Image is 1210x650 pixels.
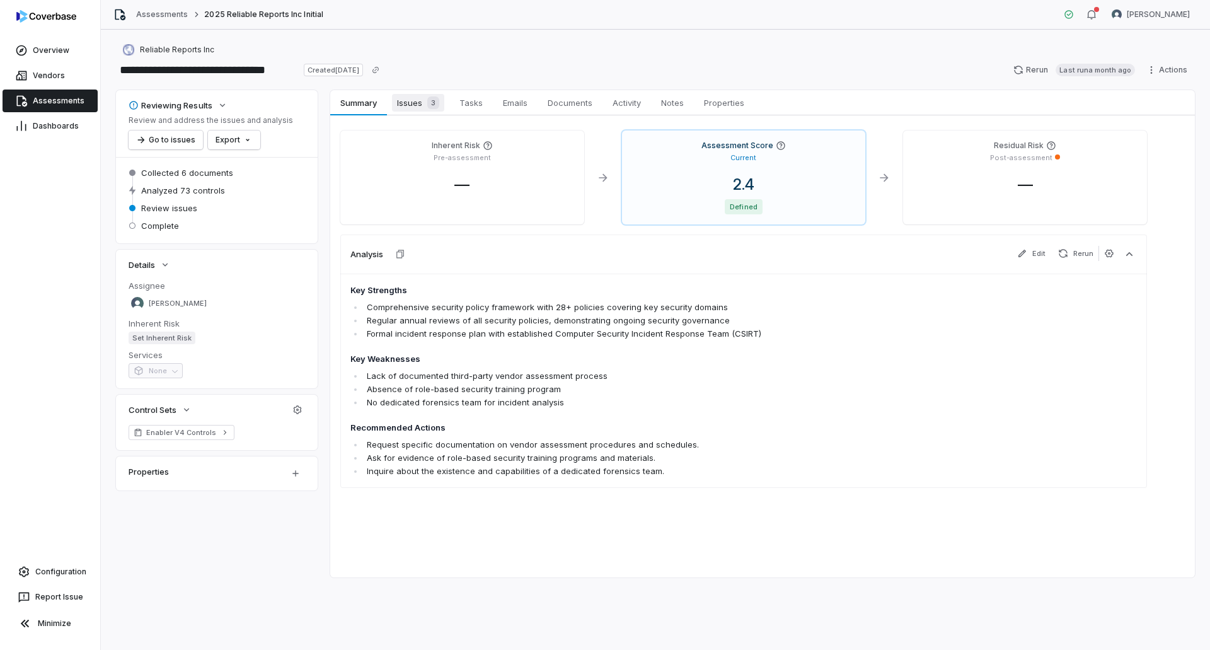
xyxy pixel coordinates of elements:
[3,115,98,137] a: Dashboards
[35,592,83,602] span: Report Issue
[1012,246,1051,261] button: Edit
[5,611,95,636] button: Minimize
[129,100,212,111] div: Reviewing Results
[364,369,979,383] li: Lack of documented third-party vendor assessment process
[141,220,179,231] span: Complete
[136,9,188,20] a: Assessments
[3,39,98,62] a: Overview
[990,153,1052,163] p: Post-assessment
[701,141,773,151] h4: Assessment Score
[364,465,979,478] li: Inquire about the existence and capabilities of a dedicated forensics team.
[146,427,217,438] span: Enabler V4 Controls
[543,95,597,111] span: Documents
[725,199,762,214] span: Defined
[38,618,71,629] span: Minimize
[723,175,764,194] span: 2.4
[149,299,207,308] span: [PERSON_NAME]
[129,332,195,344] span: Set Inherent Risk
[444,175,480,194] span: —
[1053,246,1098,261] button: Rerun
[131,297,144,310] img: Sean Wozniak avatar
[1006,61,1143,79] button: RerunLast runa month ago
[1112,9,1122,20] img: Melanie Lorent avatar
[1143,61,1195,79] button: Actions
[129,349,305,361] dt: Services
[35,567,86,577] span: Configuration
[364,314,979,327] li: Regular annual reviews of all security policies, demonstrating ongoing security governance
[434,153,491,163] p: Pre-assessment
[364,383,979,396] li: Absence of role-based security training program
[730,153,756,163] p: Current
[1104,5,1197,24] button: Melanie Lorent avatar[PERSON_NAME]
[3,90,98,112] a: Assessments
[33,71,65,81] span: Vendors
[364,396,979,409] li: No dedicated forensics team for incident analysis
[141,202,197,214] span: Review issues
[3,64,98,87] a: Vendors
[335,95,381,111] span: Summary
[994,141,1044,151] h4: Residual Risk
[454,95,488,111] span: Tasks
[364,301,979,314] li: Comprehensive security policy framework with 28+ policies covering key security domains
[16,10,76,23] img: logo-D7KZi-bG.svg
[350,284,979,297] h4: Key Strengths
[699,95,749,111] span: Properties
[129,115,293,125] p: Review and address the issues and analysis
[118,38,218,61] button: https://reliablereports.com/Reliable Reports Inc
[129,404,176,415] span: Control Sets
[392,94,444,112] span: Issues
[125,253,174,276] button: Details
[364,438,979,451] li: Request specific documentation on vendor assessment procedures and schedules.
[141,167,233,178] span: Collected 6 documents
[1127,9,1190,20] span: [PERSON_NAME]
[5,560,95,583] a: Configuration
[427,96,439,109] span: 3
[129,425,234,440] a: Enabler V4 Controls
[1056,64,1135,76] span: Last run a month ago
[33,45,69,55] span: Overview
[204,9,323,20] span: 2025 Reliable Reports Inc Initial
[1008,175,1043,194] span: —
[129,259,155,270] span: Details
[498,95,533,111] span: Emails
[350,422,979,434] h4: Recommended Actions
[125,398,195,421] button: Control Sets
[125,94,231,117] button: Reviewing Results
[129,280,305,291] dt: Assignee
[350,353,979,366] h4: Key Weaknesses
[208,131,260,149] button: Export
[350,248,383,260] h3: Analysis
[432,141,480,151] h4: Inherent Risk
[608,95,646,111] span: Activity
[364,59,387,81] button: Copy link
[656,95,689,111] span: Notes
[141,185,225,196] span: Analyzed 73 controls
[304,64,363,76] span: Created [DATE]
[364,451,979,465] li: Ask for evidence of role-based security training programs and materials.
[33,121,79,131] span: Dashboards
[129,318,305,329] dt: Inherent Risk
[364,327,979,340] li: Formal incident response plan with established Computer Security Incident Response Team (CSIRT)
[129,131,203,149] button: Go to issues
[33,96,84,106] span: Assessments
[140,45,214,55] span: Reliable Reports Inc
[5,586,95,608] button: Report Issue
